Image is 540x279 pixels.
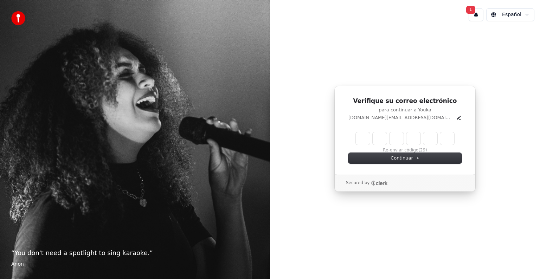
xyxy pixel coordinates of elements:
[346,180,369,186] p: Secured by
[456,115,462,121] button: Edit
[391,155,419,161] span: Continuar
[11,248,259,258] p: “ You don't need a spotlight to sing karaoke. ”
[348,107,462,113] p: para continuar a Youka
[11,261,259,268] footer: Anon
[466,6,475,14] span: 1
[348,153,462,163] button: Continuar
[348,115,453,121] p: [DOMAIN_NAME][EMAIL_ADDRESS][DOMAIN_NAME]
[371,181,388,186] a: Clerk logo
[356,132,454,145] input: Enter verification code
[348,97,462,105] h1: Verifique su correo electrónico
[469,8,483,21] button: 1
[11,11,25,25] img: youka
